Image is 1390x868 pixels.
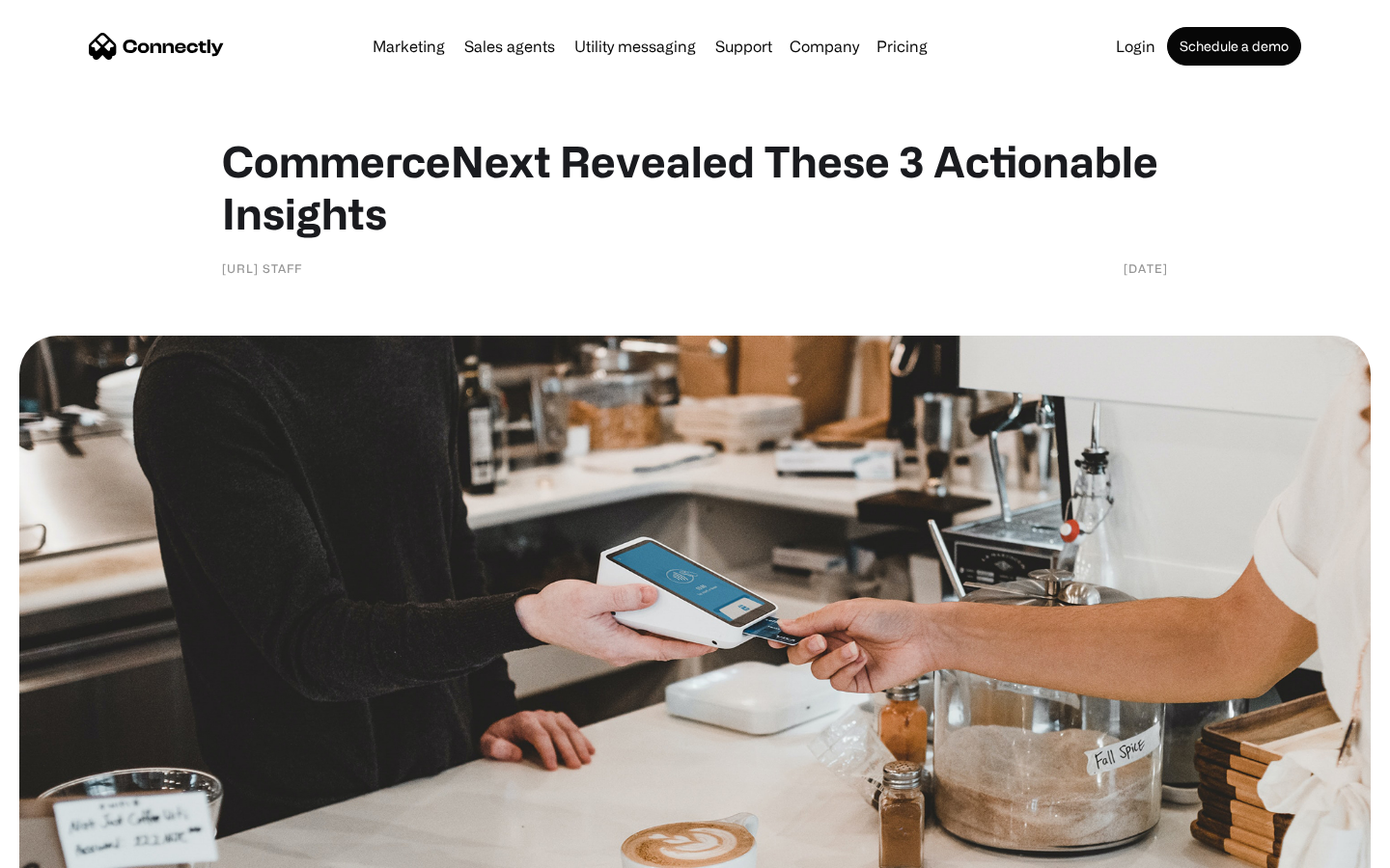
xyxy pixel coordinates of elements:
[1108,39,1163,54] a: Login
[869,39,935,54] a: Pricing
[365,39,453,54] a: Marketing
[708,39,780,54] a: Support
[567,39,704,54] a: Utility messaging
[1167,27,1301,66] a: Schedule a demo
[1124,258,1168,278] div: [DATE]
[790,33,859,60] div: Company
[39,834,116,861] ul: Language list
[222,258,302,278] div: [URL] Staff
[222,135,1168,239] h1: CommerceNext Revealed These 3 Actionable Insights
[19,834,116,861] aside: Language selected: English
[457,39,563,54] a: Sales agents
